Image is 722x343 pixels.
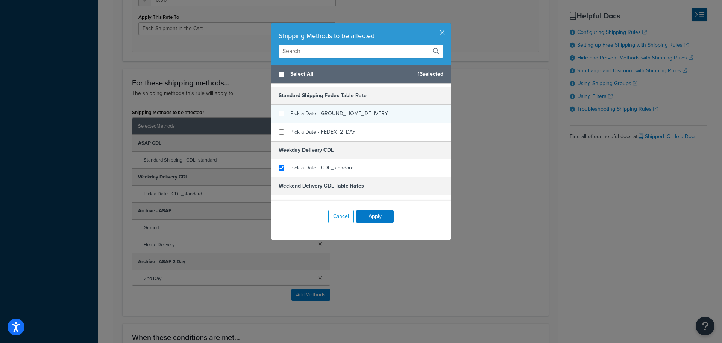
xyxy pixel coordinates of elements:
span: Pick a Date - CDL_standard [290,164,354,172]
h5: Standard Shipping Fedex Table Rate [271,87,451,104]
h5: Weekday Delivery CDL [271,141,451,159]
input: Search [279,45,443,58]
div: Shipping Methods to be affected [279,30,443,41]
span: Pick a Date - STANDARD_OVERNIGHT [290,200,380,208]
span: Pick a Date - FEDEX_2_DAY [290,128,356,136]
h5: Weekend Delivery CDL Table Rates [271,177,451,195]
div: 13 selected [271,65,451,84]
span: Pick a Date - GROUND_HOME_DELIVERY [290,110,388,117]
button: Cancel [328,210,354,223]
button: Apply [356,210,394,223]
span: Select All [290,69,411,79]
